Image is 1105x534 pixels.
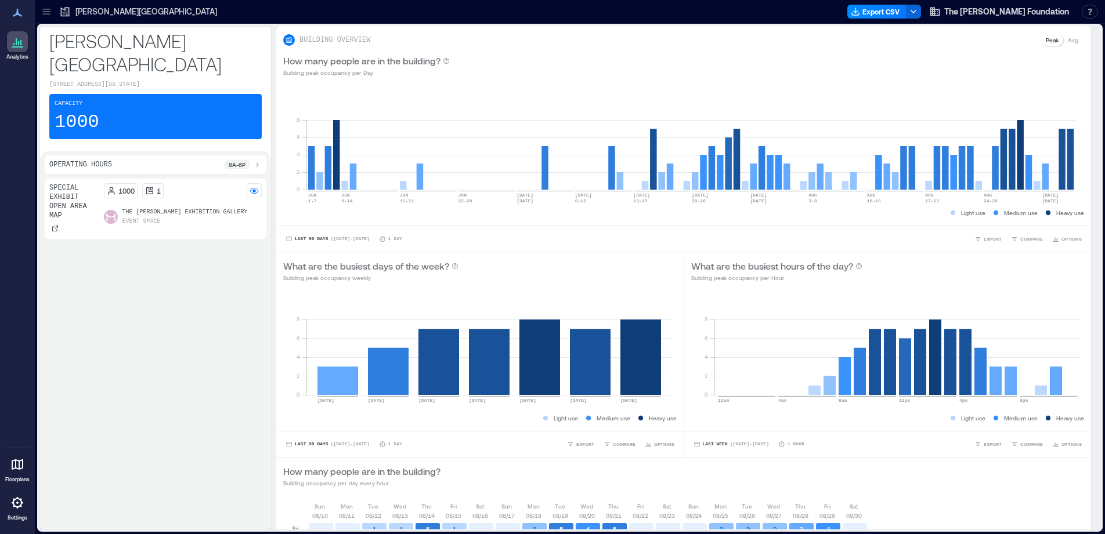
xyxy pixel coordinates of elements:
text: 17-23 [925,198,939,204]
p: Building peak occupancy weekly [283,273,458,282]
text: [DATE] [368,398,385,403]
p: The [PERSON_NAME] Exhibition Gallery [122,208,248,217]
text: [DATE] [750,198,767,204]
p: 08/20 [579,511,595,520]
tspan: 6 [704,335,707,342]
p: Mon [341,502,353,511]
p: 08/29 [819,511,835,520]
p: Special Exhibit Open Area Map [49,183,99,220]
span: COMPARE [1020,235,1043,242]
text: 5 [559,525,564,533]
p: 1000 [118,186,135,195]
p: BUILDING OVERVIEW [299,35,370,45]
p: Capacity [55,99,82,108]
p: 08/19 [552,511,568,520]
button: EXPORT [972,233,1004,245]
span: COMPARE [1020,441,1043,448]
button: COMPARE [601,438,638,450]
p: Wed [393,502,406,511]
p: Tue [555,502,565,511]
p: Tue [368,502,378,511]
p: 1 Day [388,235,402,242]
text: AUG [808,192,817,198]
p: 08/18 [526,511,541,520]
p: 08/10 [312,511,328,520]
p: Thu [608,502,619,511]
tspan: 2 [297,372,300,379]
a: Analytics [3,28,32,64]
text: [DATE] [750,192,767,198]
p: [STREET_ADDRESS][US_STATE] [49,80,262,89]
tspan: 2 [704,372,707,379]
p: 1 [157,186,161,195]
p: Analytics [6,53,28,60]
button: COMPARE [1009,233,1045,245]
button: EXPORT [972,438,1004,450]
tspan: 0 [297,186,300,192]
p: Fri [824,502,830,511]
text: AUG [984,192,992,198]
text: 2 [533,525,537,533]
text: AUG [867,192,876,198]
p: 08/16 [472,511,488,520]
button: Last 90 Days |[DATE]-[DATE] [283,233,372,245]
text: [DATE] [517,198,533,204]
span: OPTIONS [1061,441,1082,448]
text: [DATE] [1042,198,1059,204]
p: Event Space [122,217,161,226]
tspan: 0 [297,391,300,398]
text: 1 [399,525,403,533]
text: JUN [308,192,317,198]
text: 12pm [899,398,910,403]
text: 4pm [959,398,968,403]
text: JUN [458,192,467,198]
text: [DATE] [575,192,592,198]
text: AUG [925,192,934,198]
p: 08/30 [846,511,862,520]
p: Sat [663,502,671,511]
text: 10-16 [867,198,881,204]
button: OPTIONS [1050,233,1084,245]
p: 8a [292,524,299,533]
p: Light use [961,208,985,217]
text: 8pm [1020,398,1028,403]
text: 22-28 [458,198,472,204]
text: [DATE] [570,398,587,403]
text: 1 [453,525,457,533]
text: [DATE] [418,398,435,403]
text: [DATE] [1042,192,1059,198]
p: Sun [501,502,512,511]
p: Mon [528,502,540,511]
p: Heavy use [649,413,677,423]
tspan: 6 [297,133,300,140]
text: [DATE] [517,192,533,198]
p: 08/28 [793,511,808,520]
span: EXPORT [984,441,1002,448]
button: Export CSV [847,5,907,19]
p: Sat [850,502,858,511]
p: 08/12 [366,511,381,520]
p: Wed [767,502,780,511]
p: 08/23 [659,511,675,520]
p: 08/11 [339,511,355,520]
tspan: 6 [297,335,300,342]
tspan: 4 [297,151,300,158]
p: What are the busiest days of the week? [283,259,449,273]
p: How many people are in the building? [283,54,440,68]
text: 8-14 [341,198,352,204]
p: How many people are in the building? [283,464,440,478]
text: 2 [720,525,724,533]
p: 08/21 [606,511,622,520]
text: 1 [373,525,377,533]
button: The [PERSON_NAME] Foundation [926,2,1072,21]
p: [PERSON_NAME][GEOGRAPHIC_DATA] [49,29,262,75]
button: Last Week |[DATE]-[DATE] [691,438,771,450]
p: Building peak occupancy per Day [283,68,450,77]
text: 3 [800,525,804,533]
text: 6-12 [575,198,586,204]
p: 08/26 [739,511,755,520]
p: Thu [795,502,806,511]
p: 08/13 [392,511,408,520]
text: 5 [613,525,617,533]
p: 1 Day [388,441,402,448]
